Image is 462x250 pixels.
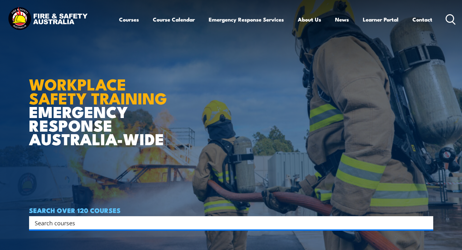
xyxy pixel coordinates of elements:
h4: SEARCH OVER 120 COURSES [29,207,433,214]
button: Search magnifier button [422,218,431,227]
a: Emergency Response Services [209,11,284,28]
a: Courses [119,11,139,28]
form: Search form [36,218,421,227]
a: About Us [298,11,321,28]
a: Contact [412,11,432,28]
a: News [335,11,349,28]
a: Learner Portal [363,11,399,28]
a: Course Calendar [153,11,195,28]
strong: WORKPLACE SAFETY TRAINING [29,72,167,109]
input: Search input [35,218,419,228]
h1: EMERGENCY RESPONSE AUSTRALIA-WIDE [29,61,183,145]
